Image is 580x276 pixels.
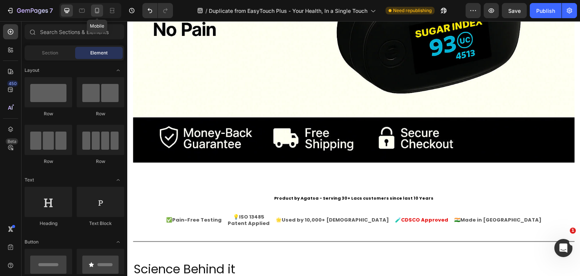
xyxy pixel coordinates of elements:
[7,81,18,87] div: 450
[6,138,18,144] div: Beta
[274,195,321,202] strong: CDSCO Approved
[25,239,39,245] span: Button
[25,67,39,74] span: Layout
[209,7,367,15] span: Duplicate from EasyTouch Plus - Your Health, In a Single Touch
[327,196,414,202] p: 🇮🇳
[502,3,527,18] button: Save
[100,193,142,199] p: 💡
[77,110,124,117] div: Row
[49,6,53,15] p: 7
[268,196,321,202] p: 🧪
[333,195,414,202] strong: Made in [GEOGRAPHIC_DATA]
[112,174,124,186] span: Toggle open
[100,198,142,206] strong: Patent Applied
[112,64,124,76] span: Toggle open
[90,50,108,56] span: Element
[42,50,58,56] span: Section
[77,158,124,165] div: Row
[25,177,34,183] span: Text
[154,195,262,202] strong: Used by 10,000+ [DEMOGRAPHIC_DATA]
[205,7,207,15] span: /
[45,195,94,202] strong: Pain-Free Testing
[554,239,572,257] iframe: Intercom live chat
[6,239,108,256] span: Science Behind it
[142,3,173,18] div: Undo/Redo
[393,7,432,14] span: Need republishing
[536,7,555,15] div: Publish
[148,196,262,202] p: 🌟
[530,3,561,18] button: Publish
[112,192,137,199] strong: ISO 13485
[25,24,124,39] input: Search Sections & Elements
[3,3,56,18] button: 7
[112,236,124,248] span: Toggle open
[39,196,94,202] p: ✅
[25,110,72,117] div: Row
[147,174,306,180] strong: Product by Agatsa - Serving 30+ Lacs customers since last 10 Years
[127,21,580,276] iframe: Design area
[508,8,521,14] span: Save
[25,220,72,227] div: Heading
[77,220,124,227] div: Text Block
[570,228,576,234] span: 1
[25,158,72,165] div: Row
